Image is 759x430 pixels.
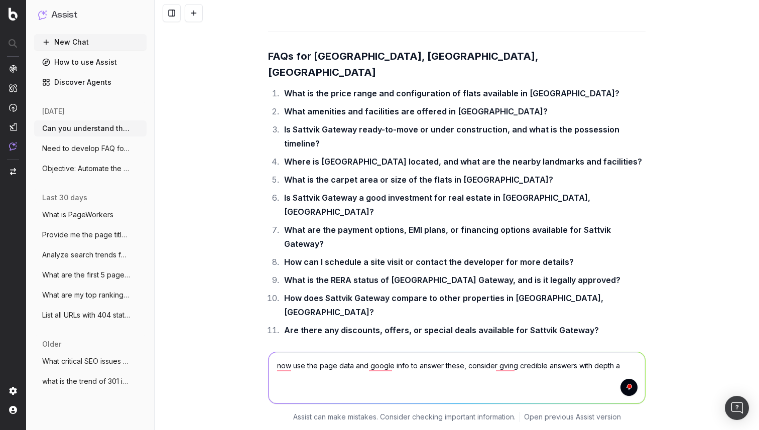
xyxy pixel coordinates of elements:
strong: How can I schedule a site visit or contact the developer for more details? [284,257,574,267]
span: Analyze search trends for: housing and 9 [42,250,131,260]
strong: How does Sattvik Gateway compare to other properties in [GEOGRAPHIC_DATA], [GEOGRAPHIC_DATA]? [284,293,605,317]
strong: Where is [GEOGRAPHIC_DATA] located, and what are the nearby landmarks and facilities? [284,157,642,167]
img: Botify logo [9,8,18,21]
img: My account [9,406,17,414]
strong: What is the carpet area or size of the flats in [GEOGRAPHIC_DATA]? [284,175,553,185]
div: Open Intercom Messenger [725,396,749,420]
a: Discover Agents [34,74,147,90]
strong: What is the price range and configuration of flats available in [GEOGRAPHIC_DATA]? [284,88,619,98]
button: List all URLs with 404 status code from [34,307,147,323]
button: New Chat [34,34,147,50]
strong: What are the payment options, EMI plans, or financing options available for Sattvik Gateway? [284,225,613,249]
span: What are my top ranking pages? [42,290,131,300]
span: last 30 days [42,193,87,203]
span: What is PageWorkers [42,210,113,220]
img: Studio [9,123,17,131]
button: Can you understand the below page: https [34,120,147,136]
button: what is the trend of 301 in last 3 month [34,373,147,389]
span: List all URLs with 404 status code from [42,310,131,320]
span: Objective: Automate the extraction, gene [42,164,131,174]
strong: Are there any discounts, offers, or special deals available for Sattvik Gateway? [284,325,599,335]
strong: Is Sattvik Gateway ready-to-move or under construction, and what is the possession timeline? [284,124,621,149]
span: what is the trend of 301 in last 3 month [42,376,131,386]
strong: FAQs for [GEOGRAPHIC_DATA], [GEOGRAPHIC_DATA], [GEOGRAPHIC_DATA] [268,50,541,78]
strong: What is the RERA status of [GEOGRAPHIC_DATA] Gateway, and is it legally approved? [284,275,620,285]
button: What critical SEO issues need my attenti [34,353,147,369]
h1: Assist [51,8,77,22]
span: Can you understand the below page: https [42,123,131,133]
button: What is PageWorkers [34,207,147,223]
button: Objective: Automate the extraction, gene [34,161,147,177]
span: Provide me the page title and a table of [42,230,131,240]
button: What are my top ranking pages? [34,287,147,303]
img: Analytics [9,65,17,73]
span: older [42,339,61,349]
span: [DATE] [42,106,65,116]
img: Intelligence [9,84,17,92]
button: Provide me the page title and a table of [34,227,147,243]
span: What critical SEO issues need my attenti [42,356,131,366]
strong: Is Sattvik Gateway a good investment for real estate in [GEOGRAPHIC_DATA], [GEOGRAPHIC_DATA]? [284,193,592,217]
a: Open previous Assist version [524,412,621,422]
span: Need to develop FAQ for a page [42,144,131,154]
img: Assist [38,10,47,20]
button: What are the first 5 pages ranking for ' [34,267,147,283]
a: How to use Assist [34,54,147,70]
img: Assist [9,142,17,151]
button: Assist [38,8,143,22]
textarea: To enrich screen reader interactions, please activate Accessibility in Grammarly extension settings [269,352,645,403]
img: Activation [9,103,17,112]
p: Assist can make mistakes. Consider checking important information. [293,412,516,422]
span: What are the first 5 pages ranking for ' [42,270,131,280]
button: Analyze search trends for: housing and 9 [34,247,147,263]
strong: What amenities and facilities are offered in [GEOGRAPHIC_DATA]? [284,106,548,116]
button: Need to develop FAQ for a page [34,140,147,157]
img: Setting [9,387,17,395]
img: Switch project [10,168,16,175]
